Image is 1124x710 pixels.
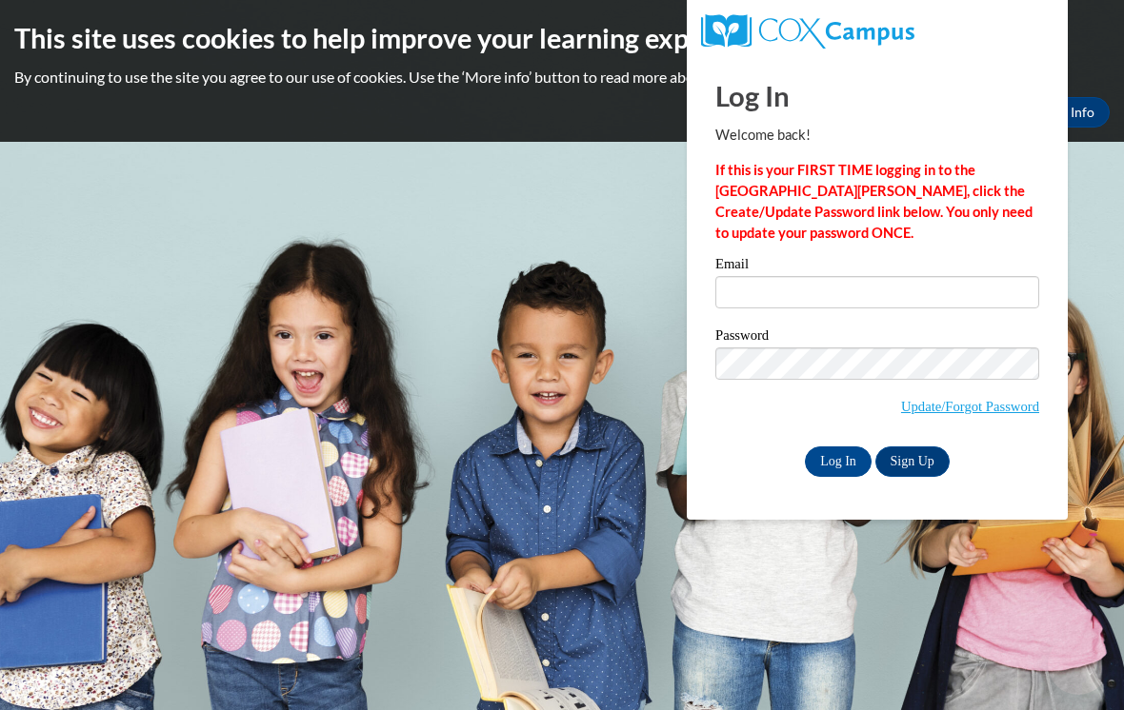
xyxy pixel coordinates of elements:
img: COX Campus [701,14,914,49]
h2: This site uses cookies to help improve your learning experience. [14,19,1110,57]
p: Welcome back! [715,125,1039,146]
a: Sign Up [875,446,950,477]
iframe: Button to launch messaging window [1048,634,1109,695]
input: Log In [805,446,872,477]
a: Update/Forgot Password [901,399,1039,414]
strong: If this is your FIRST TIME logging in to the [GEOGRAPHIC_DATA][PERSON_NAME], click the Create/Upd... [715,162,1033,241]
label: Email [715,257,1039,276]
h1: Log In [715,76,1039,115]
p: By continuing to use the site you agree to our use of cookies. Use the ‘More info’ button to read... [14,67,1110,88]
label: Password [715,328,1039,347]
